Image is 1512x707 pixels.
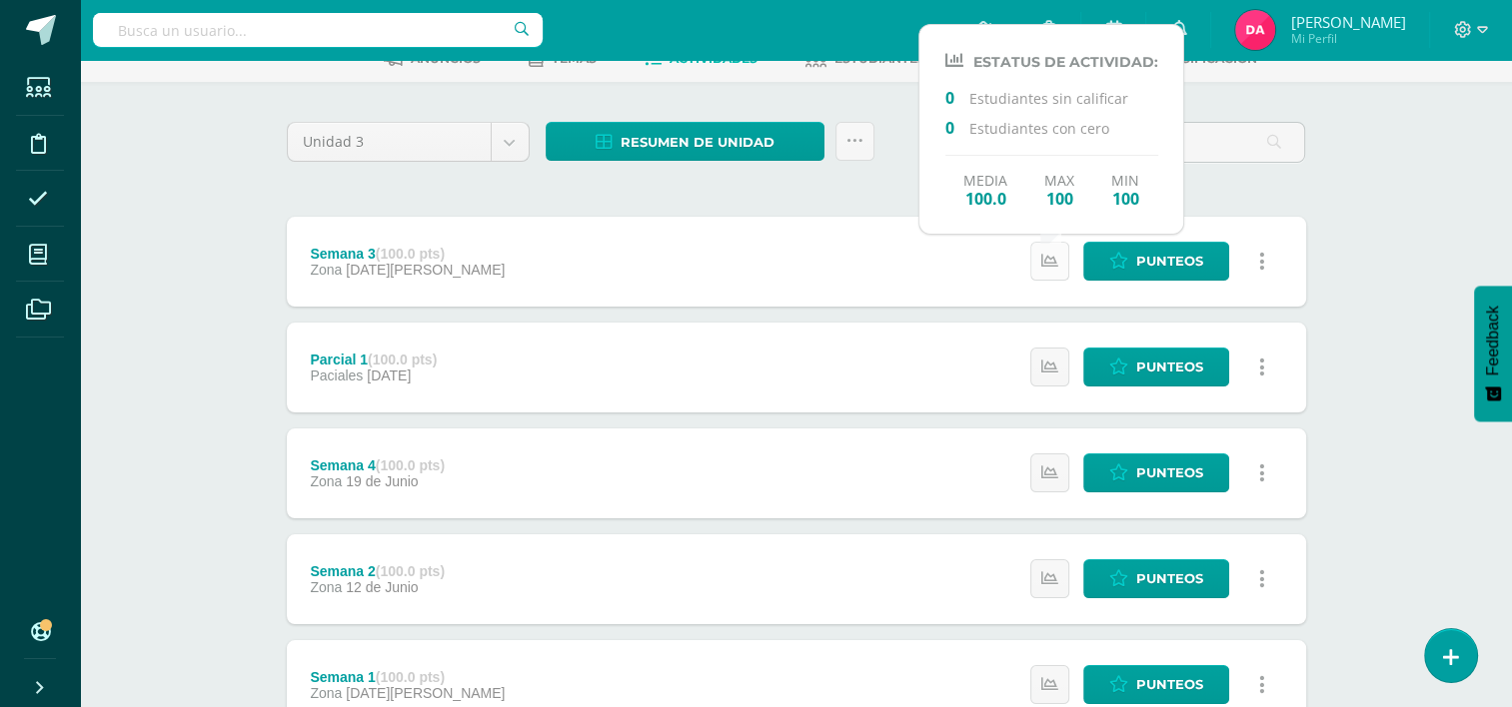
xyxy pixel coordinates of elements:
span: [DATE][PERSON_NAME] [346,685,505,701]
strong: (100.0 pts) [376,246,445,262]
span: 100 [1044,189,1074,208]
span: 100.0 [963,189,1007,208]
a: Punteos [1083,242,1229,281]
span: [DATE][PERSON_NAME] [346,262,505,278]
span: Unidad 3 [303,123,476,161]
button: Feedback - Mostrar encuesta [1474,286,1512,421]
span: Punteos [1136,560,1203,597]
span: Mi Perfil [1290,30,1405,47]
span: 19 de Junio [346,473,418,489]
strong: (100.0 pts) [376,457,445,473]
a: Resumen de unidad [546,122,824,161]
span: [DATE] [367,367,411,383]
strong: (100.0 pts) [376,669,445,685]
span: Punteos [1136,666,1203,703]
span: Punteos [1136,349,1203,385]
span: 0 [945,87,969,107]
div: Semana 1 [310,669,505,685]
div: Semana 3 [310,246,505,262]
div: Max [1044,172,1074,208]
input: Busca un usuario... [93,13,543,47]
div: Parcial 1 [310,352,437,367]
a: Punteos [1083,453,1229,492]
div: Media [963,172,1007,208]
span: Zona [310,579,342,595]
p: Estudiantes sin calificar [945,87,1158,108]
span: 0 [945,117,969,137]
strong: (100.0 pts) [368,352,437,367]
div: Semana 2 [310,563,445,579]
span: 12 de Junio [346,579,418,595]
span: Resumen de unidad [621,124,774,161]
h4: Estatus de Actividad: [945,51,1158,71]
span: Punteos [1136,243,1203,280]
span: Paciales [310,367,363,383]
span: [PERSON_NAME] [1290,12,1405,32]
span: Zona [310,685,342,701]
img: 0d1c13a784e50cea1b92786e6af8f399.png [1235,10,1275,50]
span: Zona [310,473,342,489]
span: 100 [1111,189,1139,208]
span: Punteos [1136,454,1203,491]
span: Zona [310,262,342,278]
p: Estudiantes con cero [945,117,1158,138]
span: Feedback [1484,306,1502,375]
div: Semana 4 [310,457,445,473]
div: Min [1111,172,1139,208]
a: Punteos [1083,665,1229,704]
a: Punteos [1083,348,1229,386]
a: Unidad 3 [288,123,529,161]
strong: (100.0 pts) [376,563,445,579]
a: Punteos [1083,559,1229,598]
